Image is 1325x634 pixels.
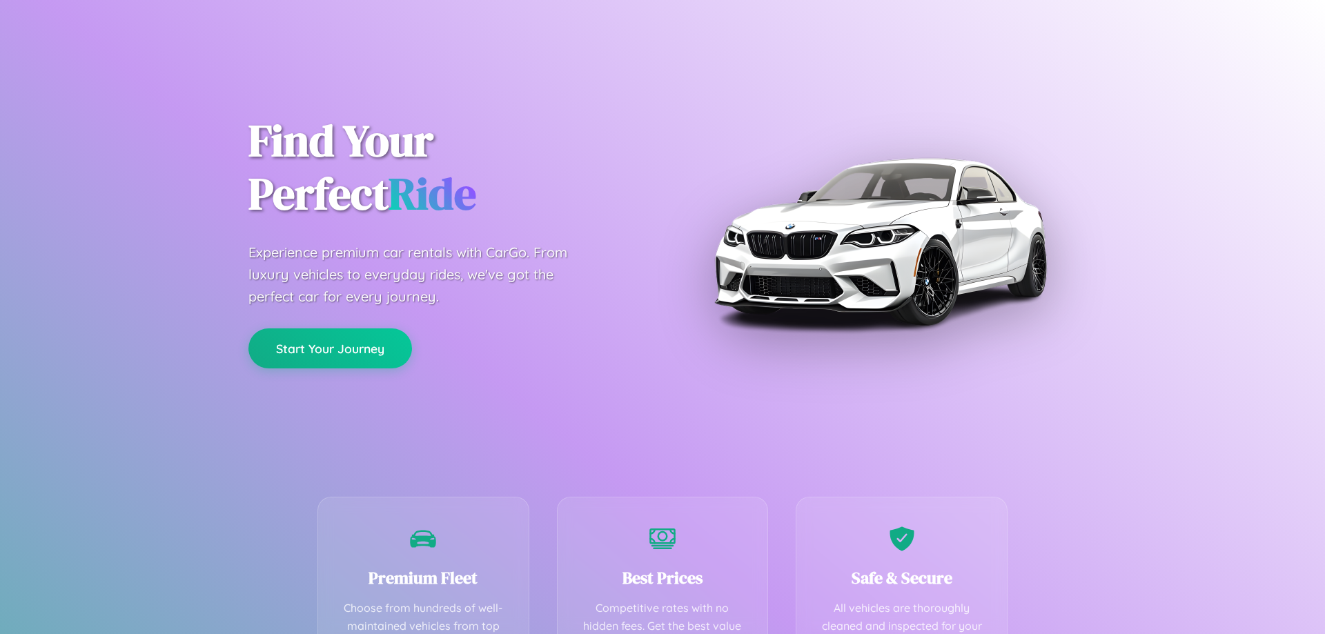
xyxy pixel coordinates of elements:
[248,115,642,221] h1: Find Your Perfect
[248,241,593,308] p: Experience premium car rentals with CarGo. From luxury vehicles to everyday rides, we've got the ...
[578,566,747,589] h3: Best Prices
[707,69,1052,414] img: Premium BMW car rental vehicle
[817,566,986,589] h3: Safe & Secure
[248,328,412,368] button: Start Your Journey
[339,566,508,589] h3: Premium Fleet
[389,164,476,224] span: Ride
